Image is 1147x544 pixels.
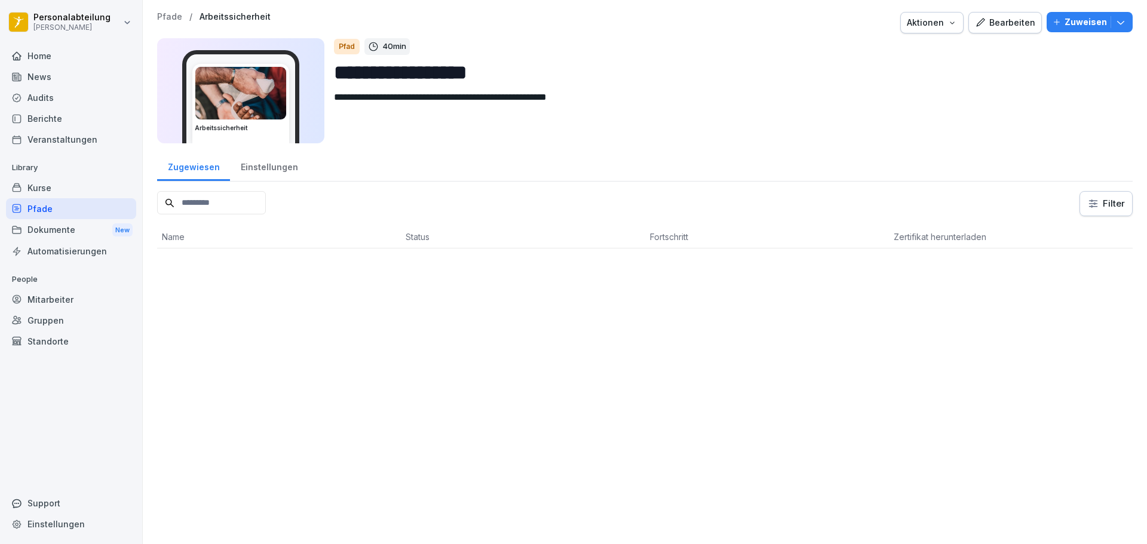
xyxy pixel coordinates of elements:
[1065,16,1107,29] p: Zuweisen
[6,177,136,198] a: Kurse
[1080,192,1132,216] button: Filter
[195,124,287,133] h3: Arbeitssicherheit
[889,226,1133,248] th: Zertifikat herunterladen
[189,12,192,22] p: /
[6,219,136,241] div: Dokumente
[6,331,136,352] a: Standorte
[334,39,360,54] div: Pfad
[645,226,889,248] th: Fortschritt
[6,310,136,331] a: Gruppen
[6,198,136,219] a: Pfade
[33,13,111,23] p: Personalabteilung
[401,226,645,248] th: Status
[900,12,964,33] button: Aktionen
[157,150,230,181] a: Zugewiesen
[907,16,957,29] div: Aktionen
[1087,198,1125,210] div: Filter
[6,158,136,177] p: Library
[6,289,136,310] a: Mitarbeiter
[6,87,136,108] a: Audits
[6,241,136,262] a: Automatisierungen
[968,12,1042,33] button: Bearbeiten
[1047,12,1133,32] button: Zuweisen
[6,493,136,514] div: Support
[975,16,1035,29] div: Bearbeiten
[157,12,182,22] a: Pfade
[6,45,136,66] a: Home
[6,129,136,150] a: Veranstaltungen
[195,67,286,119] img: jxv7xpnq35g46z0ibauo61kt.png
[6,270,136,289] p: People
[6,66,136,87] a: News
[112,223,133,237] div: New
[6,514,136,534] a: Einstellungen
[200,12,271,22] a: Arbeitssicherheit
[6,219,136,241] a: DokumenteNew
[382,41,406,53] p: 40 min
[157,226,401,248] th: Name
[6,108,136,129] a: Berichte
[33,23,111,32] p: [PERSON_NAME]
[230,150,308,181] a: Einstellungen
